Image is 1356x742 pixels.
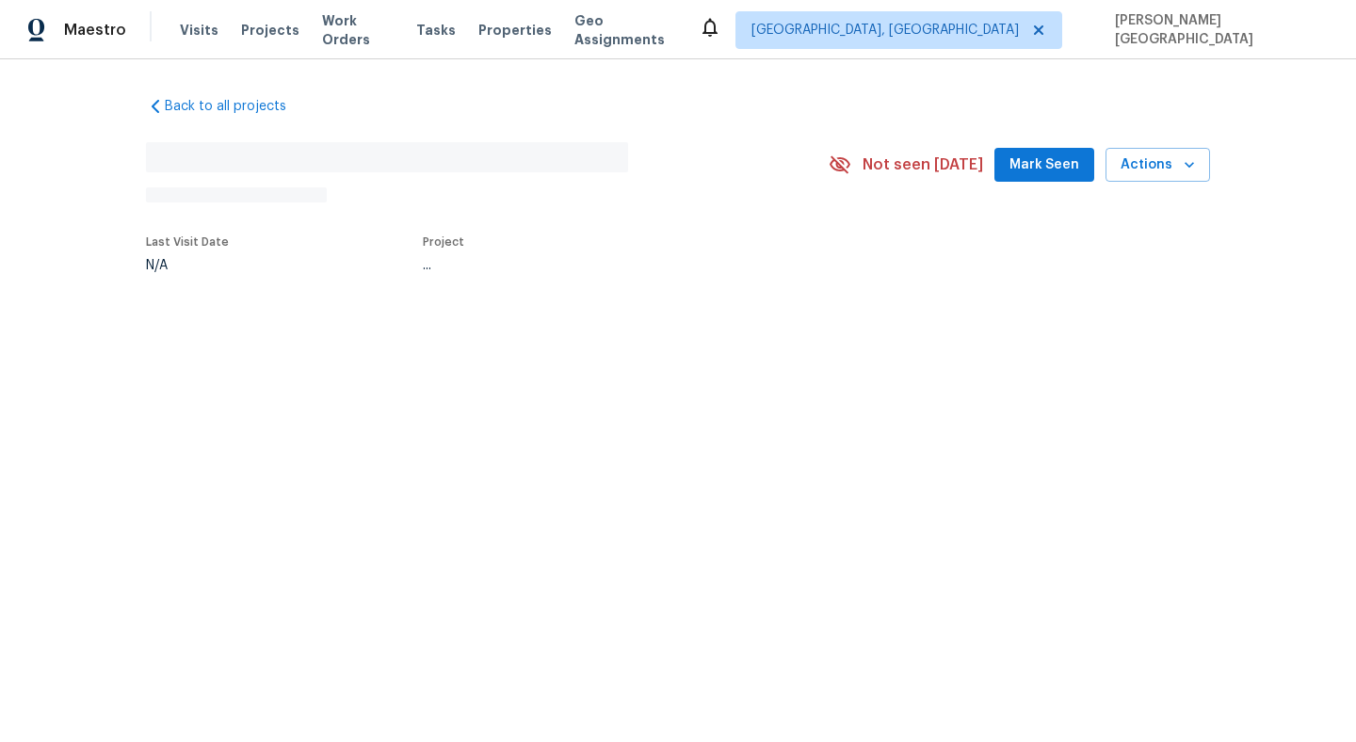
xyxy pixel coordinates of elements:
[416,24,456,37] span: Tasks
[478,21,552,40] span: Properties
[146,259,229,272] div: N/A
[1009,153,1079,177] span: Mark Seen
[241,21,299,40] span: Projects
[1106,148,1210,183] button: Actions
[423,236,464,248] span: Project
[180,21,218,40] span: Visits
[64,21,126,40] span: Maestro
[574,11,676,49] span: Geo Assignments
[863,155,983,174] span: Not seen [DATE]
[423,259,784,272] div: ...
[994,148,1094,183] button: Mark Seen
[146,97,327,116] a: Back to all projects
[1107,11,1328,49] span: [PERSON_NAME][GEOGRAPHIC_DATA]
[751,21,1019,40] span: [GEOGRAPHIC_DATA], [GEOGRAPHIC_DATA]
[146,236,229,248] span: Last Visit Date
[1121,153,1195,177] span: Actions
[322,11,394,49] span: Work Orders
